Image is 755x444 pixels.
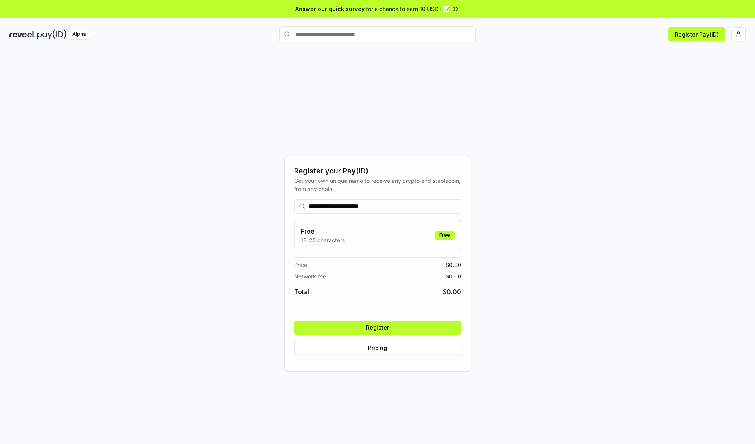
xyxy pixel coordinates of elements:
[37,29,66,39] img: pay_id
[9,29,36,39] img: reveel_dark
[435,231,455,240] div: Free
[294,272,326,280] span: Network fee
[446,272,461,280] span: $ 0.00
[294,261,307,269] span: Price
[668,27,725,41] button: Register Pay(ID)
[446,261,461,269] span: $ 0.00
[68,29,90,39] div: Alpha
[301,236,345,244] p: 13-25 characters
[295,5,365,13] span: Answer our quick survey
[294,287,309,297] span: Total
[301,227,345,236] h3: Free
[294,166,461,177] div: Register your Pay(ID)
[366,5,450,13] span: for a chance to earn 10 USDT 📝
[294,177,461,193] div: Get your own unique name to receive any crypto and stablecoin, from any chain
[443,287,461,297] span: $ 0.00
[294,341,461,355] button: Pricing
[294,321,461,335] button: Register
